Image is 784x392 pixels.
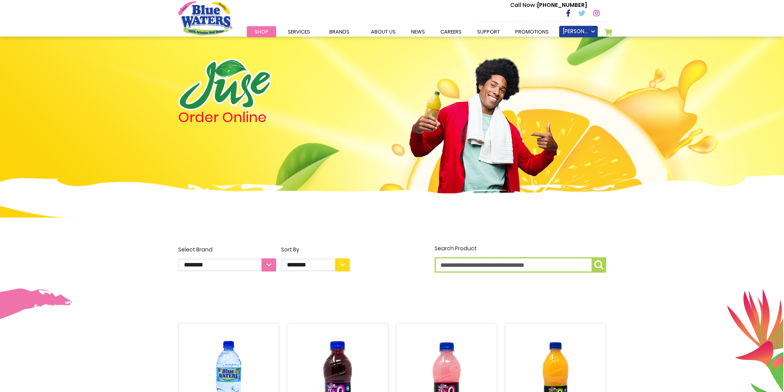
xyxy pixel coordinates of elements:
[433,26,469,37] a: careers
[178,111,350,124] h4: Order Online
[178,246,276,271] label: Select Brand
[594,260,604,270] img: search-icon.png
[408,44,559,209] img: man.png
[281,258,350,271] select: Sort By
[329,28,349,35] span: Brands
[510,1,587,9] p: [PHONE_NUMBER]
[559,26,598,37] a: [PERSON_NAME]
[469,26,507,37] a: support
[507,26,556,37] a: Promotions
[435,245,606,273] label: Search Product
[288,28,310,35] span: Services
[435,257,606,273] input: Search Product
[178,59,271,111] img: logo
[178,1,232,35] a: store logo
[255,28,268,35] span: Shop
[363,26,403,37] a: about us
[592,257,606,273] button: Search Product
[403,26,433,37] a: News
[281,246,350,254] div: Sort By
[510,1,537,9] span: Call Now :
[178,258,276,271] select: Select Brand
